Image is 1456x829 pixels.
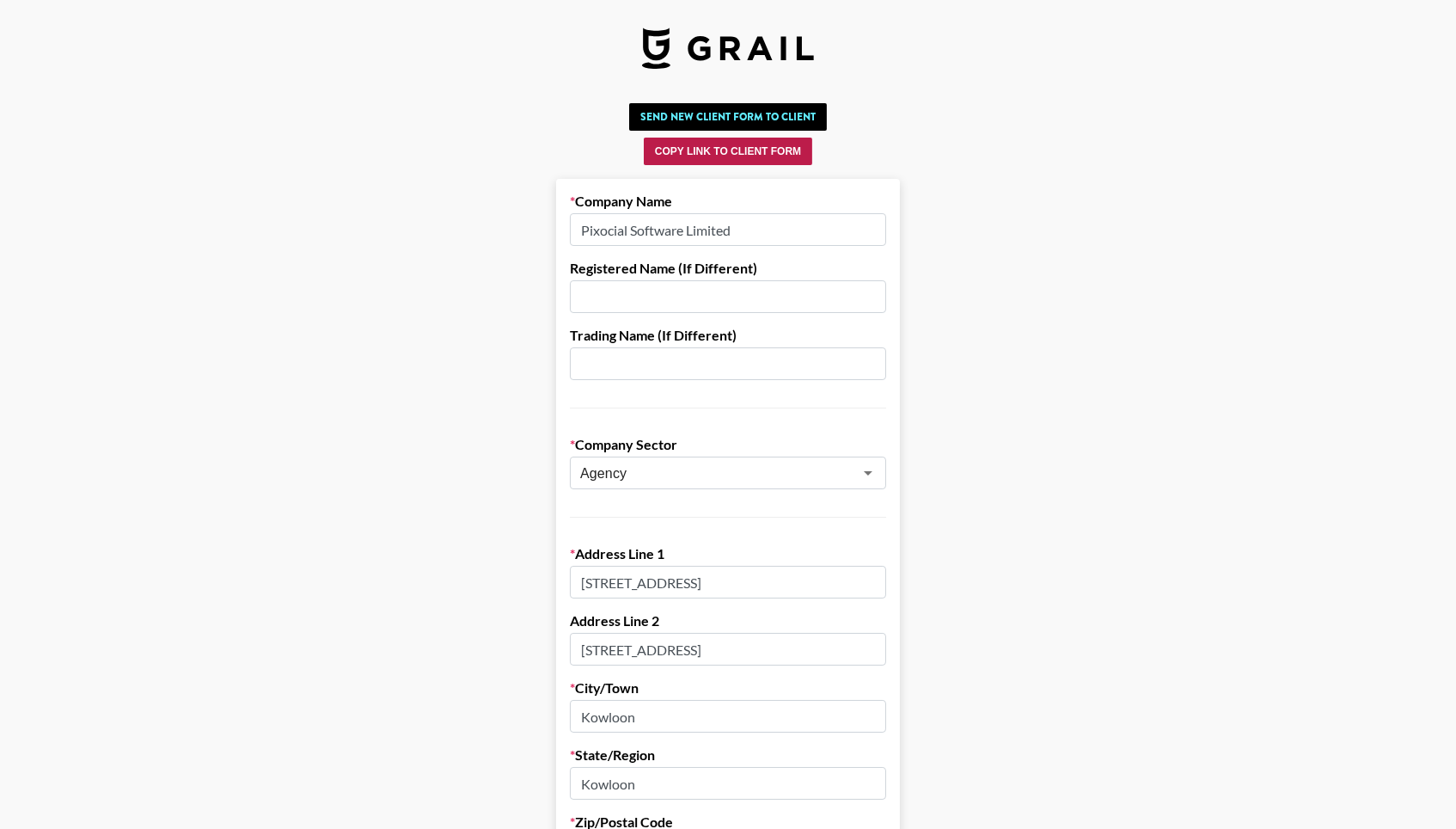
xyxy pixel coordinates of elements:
[570,327,886,344] label: Trading Name (If Different)
[570,746,886,764] label: State/Region
[629,103,827,131] button: Send New Client Form to Client
[570,545,886,562] label: Address Line 1
[570,612,886,629] label: Address Line 2
[856,461,880,485] button: Open
[570,679,886,697] label: City/Town
[642,28,814,69] img: Grail Talent Logo
[570,436,886,453] label: Company Sector
[644,138,812,165] button: Copy Link to Client Form
[570,260,886,277] label: Registered Name (If Different)
[570,193,886,210] label: Company Name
